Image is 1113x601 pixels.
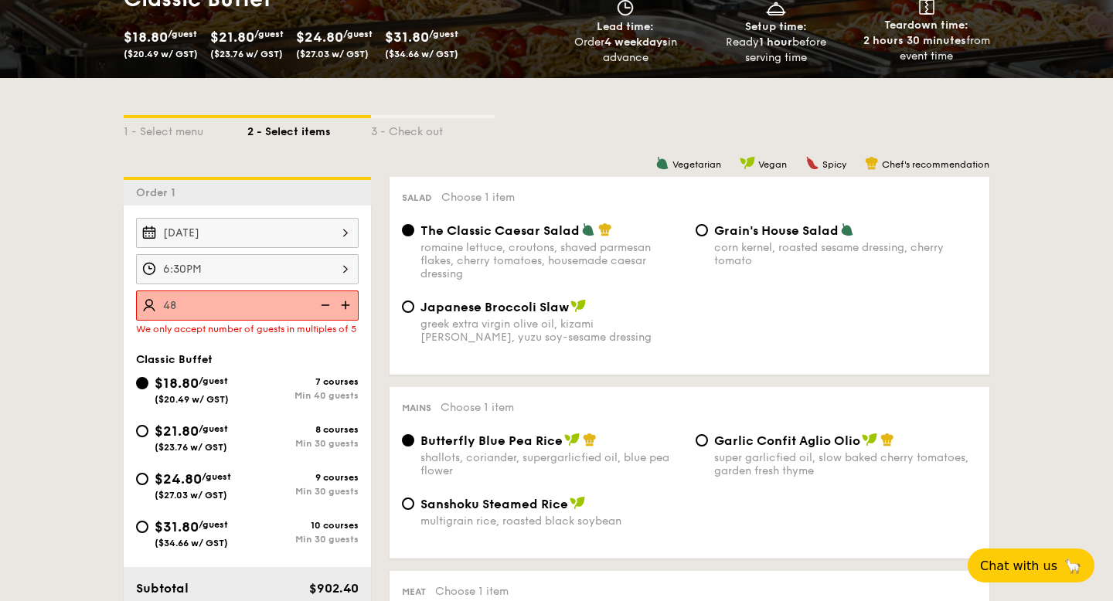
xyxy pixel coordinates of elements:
[420,497,568,511] span: Sanshoku Steamed Rice
[168,29,197,39] span: /guest
[247,486,359,497] div: Min 30 guests
[136,425,148,437] input: $21.80/guest($23.76 w/ GST)8 coursesMin 30 guests
[758,159,787,170] span: Vegan
[882,159,989,170] span: Chef's recommendation
[247,424,359,435] div: 8 courses
[714,451,977,477] div: super garlicfied oil, slow baked cherry tomatoes, garden fresh thyme
[420,433,563,448] span: Butterfly Blue Pea Rice
[597,20,654,33] span: Lead time:
[570,299,586,313] img: icon-vegan.f8ff3823.svg
[247,534,359,545] div: Min 30 guests
[124,118,247,140] div: 1 - Select menu
[210,49,283,59] span: ($23.76 w/ GST)
[247,472,359,483] div: 9 courses
[155,470,202,487] span: $24.80
[865,156,879,170] img: icon-chef-hat.a58ddaea.svg
[696,224,708,236] input: Grain's House Saladcorn kernel, roasted sesame dressing, cherry tomato
[402,434,414,447] input: Butterfly Blue Pea Riceshallots, coriander, supergarlicfied oil, blue pea flower
[857,33,996,64] div: from event time
[402,300,414,313] input: Japanese Broccoli Slawgreek extra virgin olive oil, kizami [PERSON_NAME], yuzu soy-sesame dressing
[570,496,585,510] img: icon-vegan.f8ff3823.svg
[714,223,839,238] span: Grain's House Salad
[581,222,595,236] img: icon-vegetarian.fe4039eb.svg
[155,442,227,453] span: ($23.76 w/ GST)
[583,433,597,447] img: icon-chef-hat.a58ddaea.svg
[136,581,189,596] span: Subtotal
[136,473,148,485] input: $24.80/guest($27.03 w/ GST)9 coursesMin 30 guests
[714,433,860,448] span: Garlic Confit Aglio Olio
[136,521,148,533] input: $31.80/guest($34.66 w/ GST)10 coursesMin 30 guests
[435,585,509,598] span: Choose 1 item
[420,223,580,238] span: The Classic Caesar Salad
[402,192,432,203] span: Salad
[136,254,359,284] input: Event time
[429,29,458,39] span: /guest
[136,377,148,389] input: $18.80/guest($20.49 w/ GST)7 coursesMin 40 guests
[155,394,229,405] span: ($20.49 w/ GST)
[884,19,968,32] span: Teardown time:
[420,451,683,477] div: shallots, coriander, supergarlicfied oil, blue pea flower
[210,29,254,46] span: $21.80
[880,433,894,447] img: icon-chef-hat.a58ddaea.svg
[696,434,708,447] input: Garlic Confit Aglio Oliosuper garlicfied oil, slow baked cherry tomatoes, garden fresh thyme
[199,519,228,530] span: /guest
[155,375,199,392] span: $18.80
[420,317,683,344] div: greek extra virgin olive oil, kizami [PERSON_NAME], yuzu soy-sesame dressing
[441,191,515,204] span: Choose 1 item
[343,29,373,39] span: /guest
[402,586,426,597] span: Meat
[420,241,683,280] div: romaine lettuce, croutons, shaved parmesan flakes, cherry tomatoes, housemade caesar dressing
[309,581,359,596] span: $902.40
[556,35,695,66] div: Order in advance
[155,490,227,501] span: ($27.03 w/ GST)
[863,34,966,47] strong: 2 hours 30 minutes
[598,222,612,236] img: icon-chef-hat.a58ddaea.svg
[124,49,198,59] span: ($20.49 w/ GST)
[707,35,846,66] div: Ready before serving time
[136,186,182,199] span: Order 1
[402,402,431,413] span: Mains
[136,353,213,366] span: Classic Buffet
[968,548,1094,582] button: Chat with us🦙
[247,376,359,387] div: 7 courses
[980,559,1057,573] span: Chat with us
[655,156,669,170] img: icon-vegetarian.fe4039eb.svg
[247,438,359,449] div: Min 30 guests
[136,218,359,248] input: Event date
[247,118,371,140] div: 2 - Select items
[254,29,284,39] span: /guest
[420,300,569,314] span: Japanese Broccoli Slaw
[822,159,846,170] span: Spicy
[402,497,414,510] input: Sanshoku Steamed Ricemultigrain rice, roasted black soybean
[740,156,755,170] img: icon-vegan.f8ff3823.svg
[124,29,168,46] span: $18.80
[714,241,977,267] div: corn kernel, roasted sesame dressing, cherry tomato
[385,49,458,59] span: ($34.66 w/ GST)
[155,423,199,440] span: $21.80
[335,290,359,320] img: icon-add.58712e84.svg
[136,324,359,334] div: We only accept number of guests in multiples of 5
[199,423,228,434] span: /guest
[202,471,231,482] span: /guest
[402,224,414,236] input: The Classic Caesar Saladromaine lettuce, croutons, shaved parmesan flakes, cherry tomatoes, house...
[1064,557,1082,575] span: 🦙
[296,29,343,46] span: $24.80
[199,375,228,386] span: /guest
[420,514,683,528] div: multigrain rice, roasted black soybean
[312,290,335,320] img: icon-reduce.1d2dbef1.svg
[247,390,359,401] div: Min 40 guests
[385,29,429,46] span: $31.80
[296,49,369,59] span: ($27.03 w/ GST)
[564,433,580,447] img: icon-vegan.f8ff3823.svg
[441,401,514,414] span: Choose 1 item
[840,222,854,236] img: icon-vegetarian.fe4039eb.svg
[745,20,807,33] span: Setup time:
[371,118,495,140] div: 3 - Check out
[805,156,819,170] img: icon-spicy.37a8142b.svg
[672,159,721,170] span: Vegetarian
[247,520,359,531] div: 10 courses
[604,36,668,49] strong: 4 weekdays
[136,290,359,321] input: Number of guests
[155,518,199,535] span: $31.80
[759,36,792,49] strong: 1 hour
